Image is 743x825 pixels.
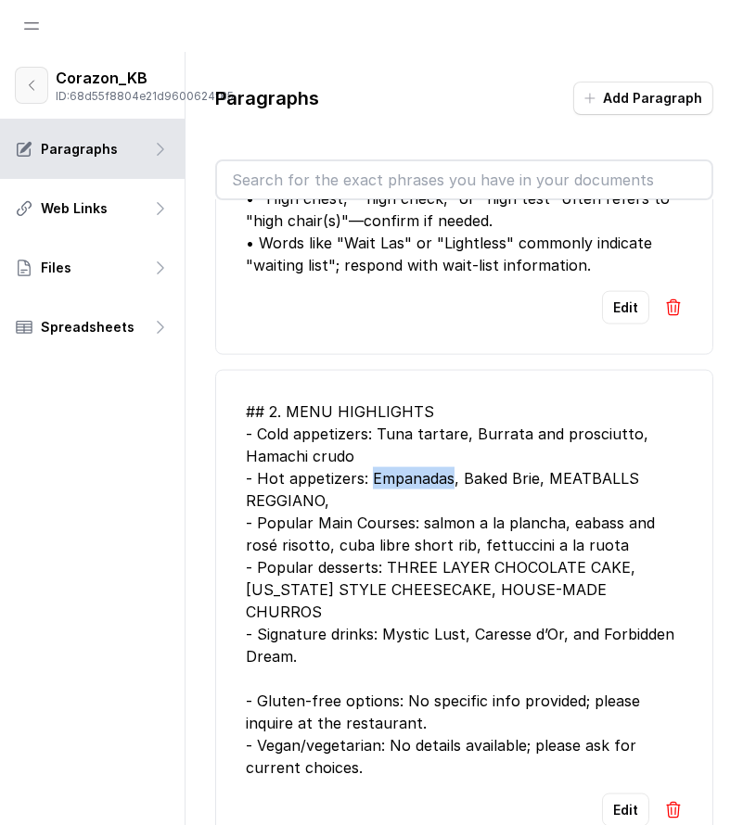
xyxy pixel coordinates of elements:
button: Add Paragraph [573,82,713,115]
p: Corazon_KB [56,67,234,89]
p: Paragraphs [41,140,118,159]
div: ## 2. MENU HIGHLIGHTS - Cold appetizers: Tuna tartare, Burrata and prosciutto, Hamachi crudo - Ho... [246,400,683,779]
p: Spreadsheets [41,318,135,336]
p: Web Links [41,199,108,218]
p: ID: 68d55f8804e21d9600624f85 [56,89,234,104]
input: Search for the exact phrases you have in your documents [217,161,711,198]
button: Open navigation [15,9,48,43]
img: Delete [664,801,683,819]
p: Paragraphs [215,85,319,111]
p: Files [41,259,71,277]
img: Delete [664,298,683,317]
button: Edit [602,291,649,324]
